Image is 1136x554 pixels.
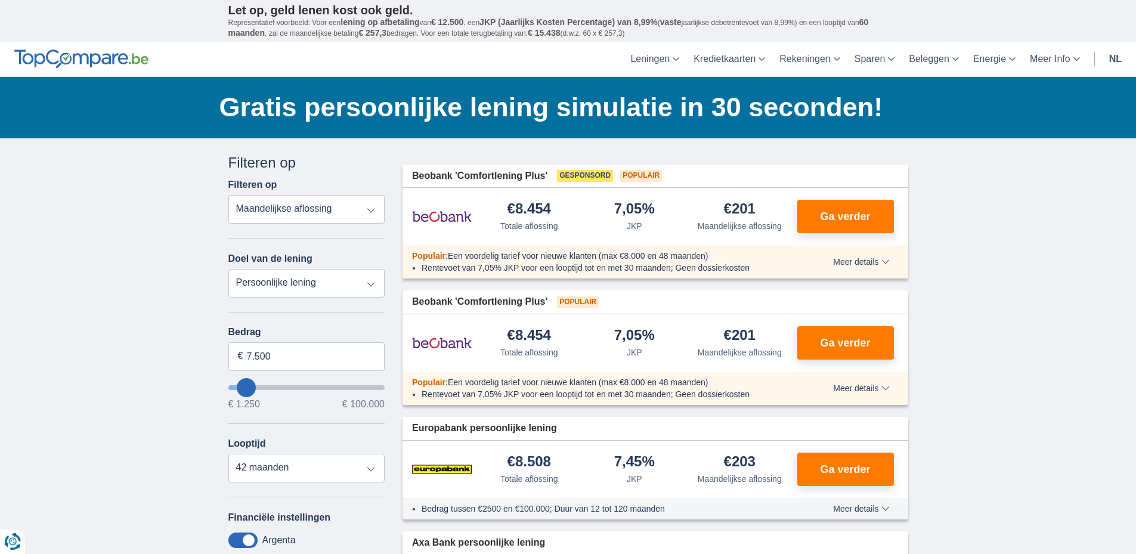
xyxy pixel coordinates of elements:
span: Beobank 'Comfortlening Plus' [412,169,547,183]
input: wantToBorrow [228,385,385,390]
span: Europabank persoonlijke lening [412,422,557,435]
span: € [238,349,243,363]
a: Meer Info [1023,42,1087,77]
p: Let op, geld lenen kost ook geld. [228,3,908,17]
span: Populair [412,377,445,387]
div: 7,05% [614,328,655,344]
span: 60 maanden [228,17,869,38]
div: €201 [724,202,756,218]
label: Looptijd [228,438,266,449]
span: Axa Bank persoonlijke lening [412,536,545,550]
img: TopCompare [14,49,148,69]
div: : [403,250,799,262]
img: product.pl.alt Europabank [412,454,472,484]
div: JKP [627,346,642,358]
div: JKP [627,220,642,232]
span: € 100.000 [342,400,385,409]
a: Energie [966,42,1023,77]
div: Maandelijkse aflossing [698,346,782,358]
img: product.pl.alt Beobank [412,328,472,358]
h1: Gratis persoonlijke lening simulatie in 30 seconden! [219,89,908,126]
div: Maandelijkse aflossing [698,220,782,232]
div: Totale aflossing [500,473,558,485]
p: Representatief voorbeeld: Voor een van , een ( jaarlijkse debetrentevoet van 8,99%) en een loopti... [228,17,908,39]
a: Kredietkaarten [686,42,772,77]
span: Beobank 'Comfortlening Plus' [412,295,547,309]
div: €8.454 [507,328,551,344]
li: Rentevoet van 7,05% JKP voor een looptijd tot en met 30 maanden; Geen dossierkosten [422,388,790,400]
label: Argenta [262,535,296,546]
span: Ga verder [820,338,870,348]
span: Populair [620,170,662,182]
div: 7,45% [614,454,655,471]
div: Totale aflossing [500,346,558,358]
span: Ga verder [820,211,870,222]
span: Meer details [833,384,889,392]
a: nl [1102,42,1129,77]
div: Filteren op [228,153,385,173]
button: Ga verder [797,326,894,360]
div: €8.454 [507,202,551,218]
span: Populair [557,296,599,308]
button: Ga verder [797,200,894,233]
li: Rentevoet van 7,05% JKP voor een looptijd tot en met 30 maanden; Geen dossierkosten [422,262,790,274]
button: Ga verder [797,453,894,486]
span: Meer details [833,258,889,266]
label: Doel van de lening [228,253,312,264]
span: € 1.250 [228,400,260,409]
div: €8.508 [507,454,551,471]
label: Bedrag [228,327,385,338]
div: 7,05% [614,202,655,218]
div: Totale aflossing [500,220,558,232]
div: Maandelijkse aflossing [698,473,782,485]
button: Meer details [824,383,898,393]
span: Een voordelig tarief voor nieuwe klanten (max €8.000 en 48 maanden) [448,251,708,261]
li: Bedrag tussen €2500 en €100.000; Duur van 12 tot 120 maanden [422,503,790,515]
button: Meer details [824,504,898,513]
span: Een voordelig tarief voor nieuwe klanten (max €8.000 en 48 maanden) [448,377,708,387]
a: Beleggen [902,42,966,77]
a: Rekeningen [772,42,847,77]
span: € 257,3 [358,28,386,38]
img: product.pl.alt Beobank [412,202,472,231]
a: Leningen [623,42,686,77]
div: JKP [627,473,642,485]
span: Ga verder [820,464,870,475]
div: €203 [724,454,756,471]
span: € 12.500 [431,17,464,27]
button: Meer details [824,257,898,267]
span: Gesponsord [557,170,613,182]
span: Meer details [833,505,889,513]
span: JKP (Jaarlijks Kosten Percentage) van 8,99% [479,17,658,27]
label: Financiële instellingen [228,512,331,523]
label: Filteren op [228,179,277,190]
span: Populair [412,251,445,261]
div: : [403,376,799,388]
a: Sparen [847,42,902,77]
span: vaste [660,17,682,27]
div: €201 [724,328,756,344]
span: lening op afbetaling [341,17,419,27]
span: € 15.438 [528,28,561,38]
